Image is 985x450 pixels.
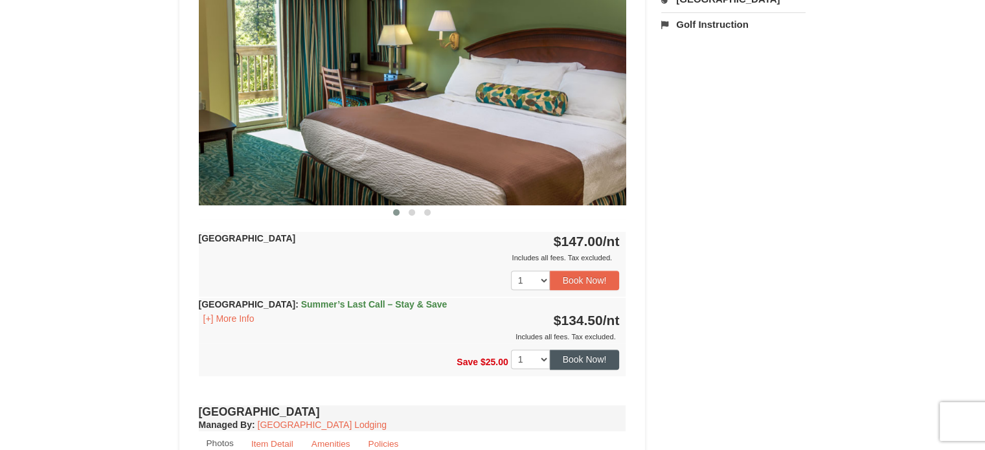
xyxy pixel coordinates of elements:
small: Amenities [311,439,350,449]
button: [+] More Info [199,311,259,326]
strong: $147.00 [554,234,620,249]
strong: [GEOGRAPHIC_DATA] [199,233,296,243]
span: $25.00 [481,357,508,367]
div: Includes all fees. Tax excluded. [199,251,620,264]
strong: : [199,420,255,430]
button: Book Now! [550,350,620,369]
small: Item Detail [251,439,293,449]
div: Includes all fees. Tax excluded. [199,330,620,343]
span: : [295,299,299,309]
span: /nt [603,234,620,249]
small: Policies [368,439,398,449]
a: [GEOGRAPHIC_DATA] Lodging [258,420,387,430]
span: Save [457,357,478,367]
span: Summer’s Last Call – Stay & Save [301,299,447,309]
a: Golf Instruction [661,12,806,36]
h4: [GEOGRAPHIC_DATA] [199,405,626,418]
small: Photos [207,438,234,448]
strong: [GEOGRAPHIC_DATA] [199,299,447,309]
span: $134.50 [554,313,603,328]
span: /nt [603,313,620,328]
button: Book Now! [550,271,620,290]
span: Managed By [199,420,252,430]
